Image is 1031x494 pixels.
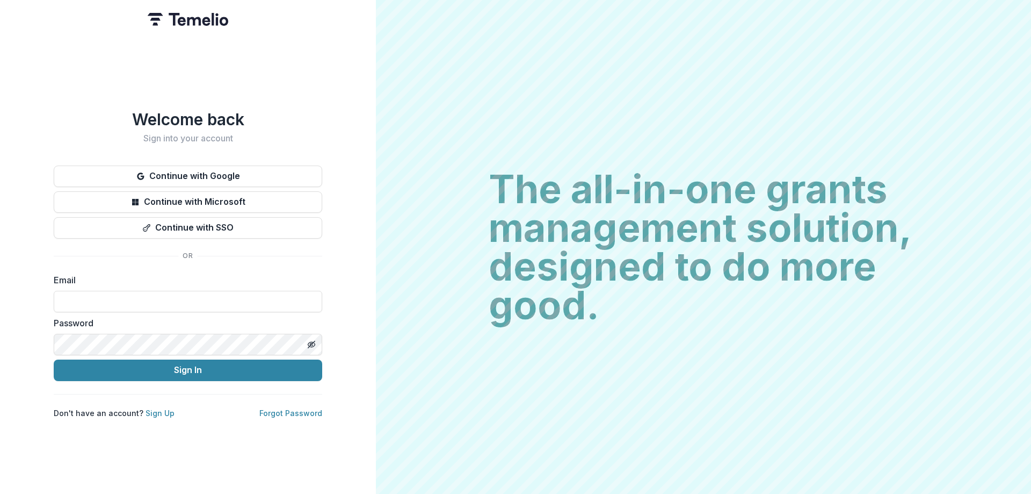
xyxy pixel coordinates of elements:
p: Don't have an account? [54,407,175,419]
button: Continue with SSO [54,217,322,239]
h1: Welcome back [54,110,322,129]
a: Sign Up [146,409,175,418]
button: Continue with Microsoft [54,191,322,213]
button: Sign In [54,360,322,381]
label: Password [54,317,316,330]
h2: Sign into your account [54,133,322,144]
label: Email [54,274,316,287]
a: Forgot Password [259,409,322,418]
button: Continue with Google [54,166,322,187]
button: Toggle password visibility [303,336,320,353]
img: Temelio [148,13,228,26]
